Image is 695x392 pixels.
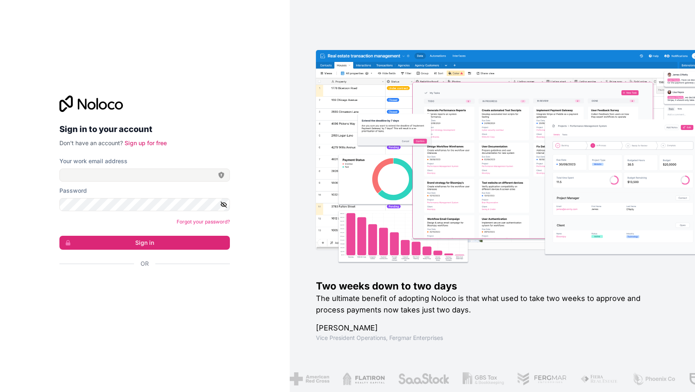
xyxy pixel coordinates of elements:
[59,122,230,137] h2: Sign in to your account
[516,372,566,385] img: /assets/fergmar-CudnrXN5.png
[59,187,87,195] label: Password
[141,260,149,268] span: Or
[59,139,123,146] span: Don't have an account?
[288,372,327,385] img: /assets/american-red-cross-BAupjrZR.png
[316,280,669,293] h1: Two weeks down to two days
[316,293,669,316] h2: The ultimate benefit of adopting Noloco is that what used to take two weeks to approve and proces...
[341,372,384,385] img: /assets/flatiron-C8eUkumj.png
[579,372,617,385] img: /assets/fiera-fwj2N5v4.png
[59,157,127,165] label: Your work email address
[316,322,669,334] h1: [PERSON_NAME]
[55,277,227,295] iframe: Sign in with Google Button
[59,169,230,182] input: Email address
[396,372,448,385] img: /assets/saastock-C6Zbiodz.png
[177,219,230,225] a: Forgot your password?
[59,277,223,295] div: Sign in with Google. Opens in new tab
[630,372,675,385] img: /assets/phoenix-BREaitsQ.png
[59,236,230,250] button: Sign in
[316,334,669,342] h1: Vice President Operations , Fergmar Enterprises
[59,198,230,211] input: Password
[461,372,503,385] img: /assets/gbstax-C-GtDUiK.png
[125,139,167,146] a: Sign up for free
